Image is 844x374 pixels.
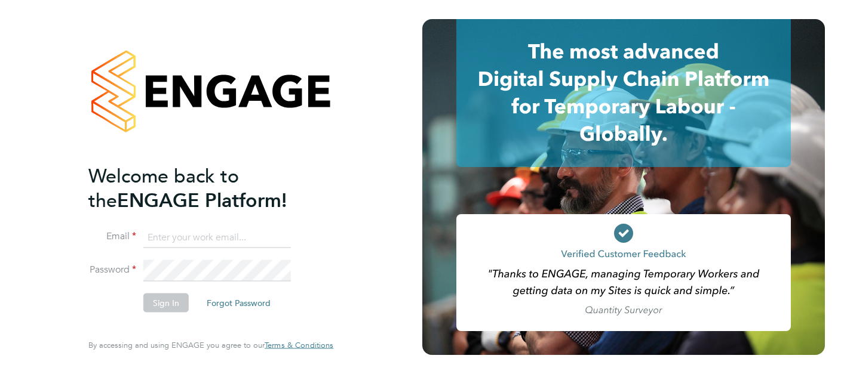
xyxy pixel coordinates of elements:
[265,341,333,350] a: Terms & Conditions
[88,340,333,350] span: By accessing and using ENGAGE you agree to our
[197,293,280,313] button: Forgot Password
[143,293,189,313] button: Sign In
[143,227,291,248] input: Enter your work email...
[88,164,239,212] span: Welcome back to the
[88,163,321,212] h2: ENGAGE Platform!
[88,230,136,243] label: Email
[88,264,136,276] label: Password
[265,340,333,350] span: Terms & Conditions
